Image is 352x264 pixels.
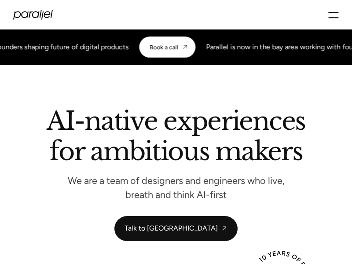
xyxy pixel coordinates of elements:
div: Book a call [150,44,178,51]
div: menu [328,7,339,22]
a: home [13,10,53,20]
p: We are a team of designers and engineers who live, breath and think AI-first [53,177,299,198]
a: Book a call [139,37,195,58]
img: CTA arrow image [181,44,188,51]
h2: AI-native experiences for ambitious makers [9,109,343,167]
